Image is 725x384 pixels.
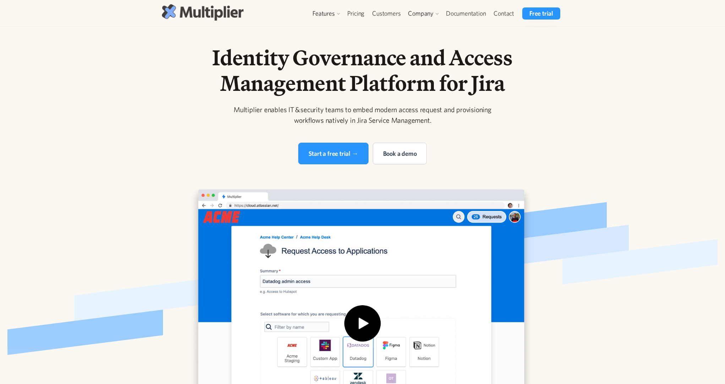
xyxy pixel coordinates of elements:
a: Pricing [343,7,369,20]
div: Features [309,7,343,20]
div: Company [404,7,442,20]
div: Book a demo [383,149,417,158]
div: Multiplier enables IT & security teams to embed modern access request and provisioning workflows ... [226,104,499,126]
a: Documentation [442,7,490,20]
div: Features [312,9,334,18]
a: Start a free trial → [298,143,369,164]
a: Free trial [522,7,560,20]
a: Book a demo [373,143,427,164]
img: Play icon [340,305,385,351]
a: Contact [490,7,518,20]
a: Customers [368,7,404,20]
div: Start a free trial → [309,149,358,158]
h1: Identity Governance and Access Management Platform for Jira [181,45,544,96]
div: Company [408,9,434,18]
